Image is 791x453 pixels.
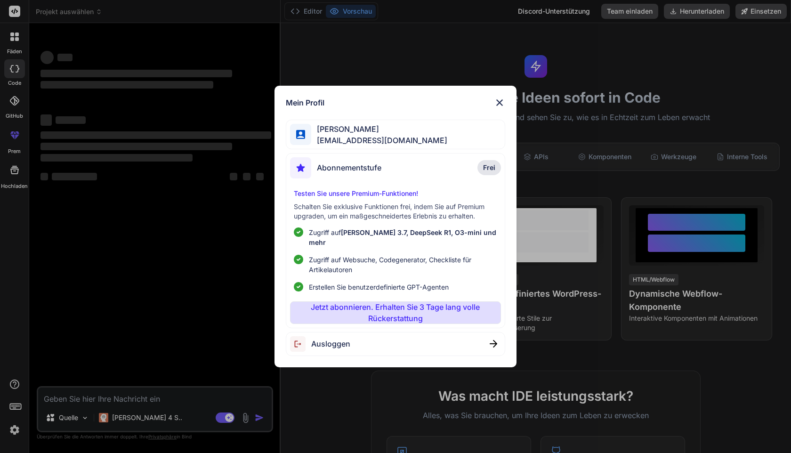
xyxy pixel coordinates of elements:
[296,130,305,139] img: Profil
[317,163,381,172] font: Abonnementstufe
[309,283,449,291] font: Erstellen Sie benutzerdefinierte GPT-Agenten
[286,98,324,107] font: Mein Profil
[309,228,341,236] font: Zugriff auf
[311,339,350,348] font: Ausloggen
[290,336,311,352] img: ausloggen
[294,227,303,237] img: Checkliste
[317,136,447,145] font: [EMAIL_ADDRESS][DOMAIN_NAME]
[294,189,418,197] font: Testen Sie unsere Premium-Funktionen!
[294,202,484,220] font: Schalten Sie exklusive Funktionen frei, indem Sie auf Premium upgraden, um ein maßgeschneidertes ...
[311,302,480,323] font: Jetzt abonnieren. Erhalten Sie 3 Tage lang volle Rückerstattung
[309,256,471,274] font: Zugriff auf Websuche, Codegenerator, Checkliste für Artikelautoren
[494,97,505,108] img: schließen
[317,124,379,134] font: [PERSON_NAME]
[290,301,500,324] button: Jetzt abonnieren. Erhalten Sie 3 Tage lang volle Rückerstattung
[309,228,496,246] font: [PERSON_NAME] 3.7, DeepSeek R1, O3-mini und mehr
[483,163,495,171] font: Frei
[294,282,303,291] img: Checkliste
[490,340,497,348] img: schließen
[294,255,303,264] img: Checkliste
[290,157,311,178] img: Abonnement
